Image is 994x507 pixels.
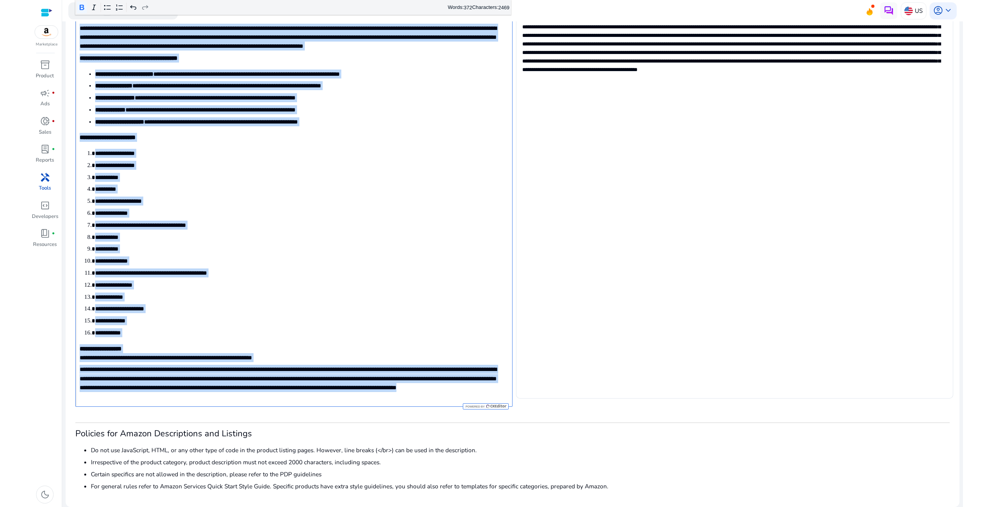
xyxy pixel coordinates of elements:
a: inventory_2Product [31,58,59,86]
span: account_circle [933,5,943,16]
a: code_blocksDevelopers [31,199,59,227]
li: For general rules refer to Amazon Services Quick Start Style Guide. Specific products have extra ... [91,482,950,491]
span: Powered by [465,405,485,408]
span: fiber_manual_record [52,120,55,123]
label: 372 [464,4,472,10]
p: Developers [32,213,58,221]
li: Do not use JavaScript, HTML, or any other type of code in the product listing pages. However, lin... [91,446,950,455]
span: campaign [40,88,50,98]
span: search [75,5,85,16]
div: Words: Characters: [448,3,509,12]
span: keyboard_arrow_down [943,5,953,16]
span: inventory_2 [40,60,50,70]
a: campaignfiber_manual_recordAds [31,86,59,114]
p: Sales [39,129,51,136]
span: donut_small [40,116,50,126]
span: code_blocks [40,200,50,211]
a: handymanTools [31,171,59,199]
p: Resources [33,241,57,249]
span: handyman [40,172,50,183]
span: fiber_manual_record [52,91,55,95]
span: fiber_manual_record [52,232,55,235]
p: US [915,4,923,17]
span: fiber_manual_record [52,148,55,151]
p: Marketplace [36,42,57,47]
a: lab_profilefiber_manual_recordReports [31,143,59,171]
a: donut_smallfiber_manual_recordSales [31,115,59,143]
span: dark_mode [40,490,50,500]
span: book_4 [40,228,50,239]
p: Reports [36,157,54,164]
img: amazon.svg [35,26,58,38]
li: Irrespective of the product category, product description must not exceed 2000 characters, includ... [91,458,950,467]
span: lab_profile [40,144,50,154]
label: 2469 [498,4,509,10]
img: us.svg [904,7,913,15]
a: book_4fiber_manual_recordResources [31,227,59,255]
li: Certain specifics are not allowed in the description, please refer to the PDP guidelines [91,470,950,479]
p: Ads [40,100,50,108]
p: Tools [39,185,51,192]
p: Product [36,72,54,80]
h3: Policies for Amazon Descriptions and Listings [75,429,950,439]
